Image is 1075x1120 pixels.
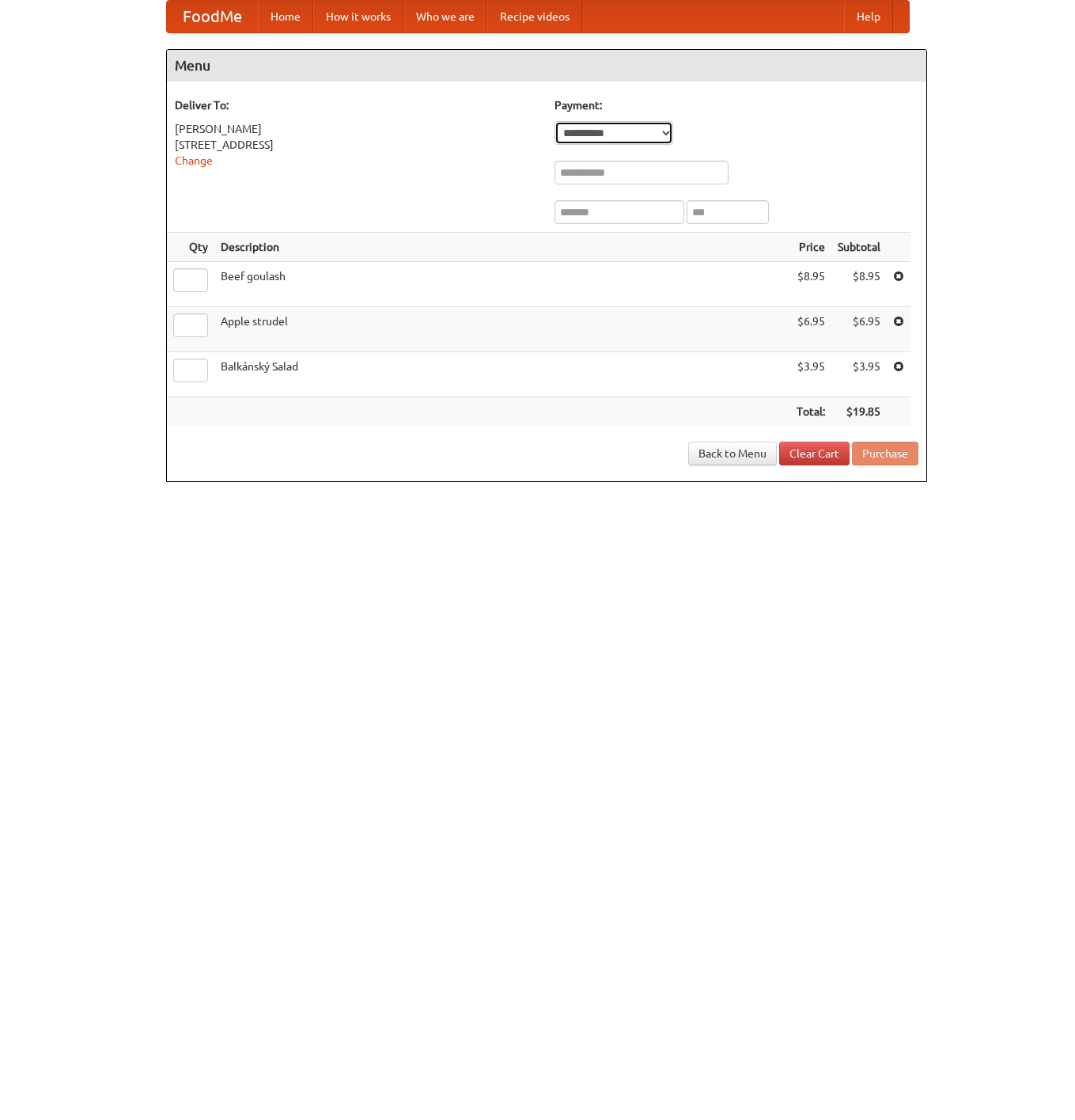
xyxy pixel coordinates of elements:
th: Qty [167,233,214,262]
td: $8.95 [790,262,831,307]
a: Who we are [403,1,487,32]
div: [PERSON_NAME] [175,121,539,137]
td: $6.95 [831,307,887,352]
td: Apple strudel [214,307,790,352]
h4: Menu [167,50,926,82]
td: $3.95 [831,352,887,397]
td: $6.95 [790,307,831,352]
a: FoodMe [167,1,258,32]
td: $8.95 [831,262,887,307]
button: Purchase [852,442,918,465]
a: Home [258,1,313,32]
div: [STREET_ADDRESS] [175,137,539,153]
th: Total: [790,397,831,427]
td: Balkánský Salad [214,352,790,397]
td: $3.95 [790,352,831,397]
th: $19.85 [831,397,887,427]
a: Change [175,154,213,167]
a: Recipe videos [487,1,582,32]
h5: Payment: [555,97,918,113]
a: Back to Menu [688,442,777,465]
h5: Deliver To: [175,97,539,113]
a: Help [844,1,893,32]
th: Price [790,233,831,262]
a: How it works [313,1,403,32]
th: Subtotal [831,233,887,262]
a: Clear Cart [779,442,850,465]
th: Description [214,233,790,262]
td: Beef goulash [214,262,790,307]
